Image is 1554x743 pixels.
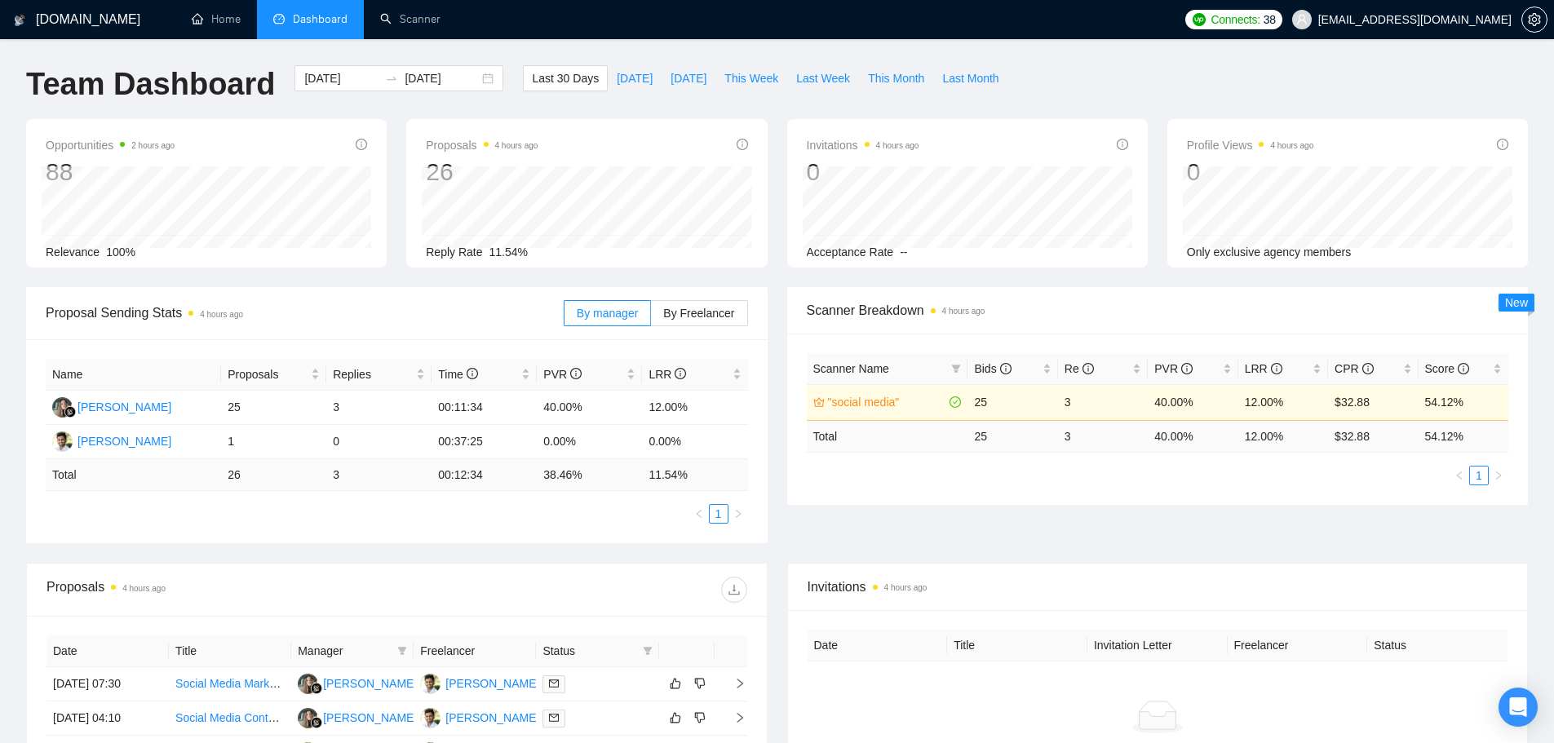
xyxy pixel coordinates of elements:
button: dislike [690,674,710,693]
span: info-circle [1000,363,1012,374]
button: [DATE] [608,65,662,91]
td: 12.00 % [1238,420,1328,452]
td: Social Media Content Creator for Facebook and Instagram [169,701,291,736]
span: Time [438,368,477,381]
div: Open Intercom Messenger [1499,688,1538,727]
div: 26 [426,157,538,188]
button: download [721,577,747,603]
li: 1 [709,504,728,524]
button: right [1489,466,1508,485]
button: Last Week [787,65,859,91]
span: mail [549,713,559,723]
th: Status [1367,630,1508,661]
td: 26 [221,459,326,491]
span: like [670,711,681,724]
span: 100% [106,245,135,259]
span: filter [394,639,410,663]
td: 3 [326,459,432,491]
img: gigradar-bm.png [311,717,322,728]
td: 54.12 % [1419,420,1508,452]
a: "social media" [828,393,947,411]
time: 4 hours ago [122,584,166,593]
span: Relevance [46,245,100,259]
td: Total [807,420,968,452]
span: right [733,509,743,519]
th: Replies [326,359,432,391]
time: 4 hours ago [1270,141,1313,150]
span: Status [542,642,635,660]
th: Proposals [221,359,326,391]
td: Total [46,459,221,491]
span: Re [1065,362,1094,375]
span: info-circle [1117,139,1128,150]
td: 3 [326,391,432,425]
td: 00:11:34 [432,391,537,425]
button: right [728,504,748,524]
span: Scanner Name [813,362,889,375]
a: searchScanner [380,12,441,26]
span: Connects: [1211,11,1260,29]
span: Last Week [796,69,850,87]
span: Acceptance Rate [807,245,894,259]
span: dislike [694,677,706,690]
button: This Month [859,65,933,91]
time: 2 hours ago [131,141,175,150]
span: [DATE] [671,69,706,87]
span: info-circle [675,368,686,379]
td: 00:12:34 [432,459,537,491]
span: [DATE] [617,69,653,87]
span: download [722,583,746,596]
button: left [1450,466,1469,485]
div: [PERSON_NAME] [445,709,539,727]
img: logo [14,7,25,33]
img: LK [298,674,318,694]
td: 40.00% [537,391,642,425]
button: [DATE] [662,65,715,91]
span: info-circle [467,368,478,379]
td: 3 [1058,420,1148,452]
span: right [721,712,746,723]
span: setting [1522,13,1547,26]
button: like [666,708,685,728]
img: upwork-logo.png [1193,13,1206,26]
span: Bids [974,362,1011,375]
button: Last Month [933,65,1007,91]
a: SH[PERSON_NAME] [420,710,539,723]
span: Last Month [942,69,998,87]
time: 4 hours ago [876,141,919,150]
a: setting [1521,13,1547,26]
button: setting [1521,7,1547,33]
div: [PERSON_NAME] [323,709,417,727]
span: 38 [1264,11,1276,29]
a: Social Media Content Creator for Facebook and Instagram [175,711,472,724]
td: 25 [221,391,326,425]
img: gigradar-bm.png [311,683,322,694]
div: 0 [1187,157,1314,188]
span: info-circle [1082,363,1094,374]
time: 4 hours ago [495,141,538,150]
button: This Week [715,65,787,91]
td: 1 [221,425,326,459]
span: Opportunities [46,135,175,155]
td: 3 [1058,384,1148,420]
span: left [694,509,704,519]
span: -- [900,245,907,259]
td: 0.00% [537,425,642,459]
a: LK[PERSON_NAME] [52,400,171,413]
img: gigradar-bm.png [64,406,76,418]
img: SH [420,708,441,728]
span: info-circle [356,139,367,150]
span: LRR [1245,362,1282,375]
input: End date [405,69,479,87]
img: SH [420,674,441,694]
span: Scanner Breakdown [807,300,1509,321]
td: 54.12% [1419,384,1508,420]
span: info-circle [1458,363,1469,374]
span: info-circle [570,368,582,379]
a: Social Media Marketing [175,677,294,690]
span: Invitations [808,577,1508,597]
span: Proposals [228,365,308,383]
span: This Week [724,69,778,87]
div: [PERSON_NAME] [323,674,417,692]
td: 12.00% [1238,384,1328,420]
